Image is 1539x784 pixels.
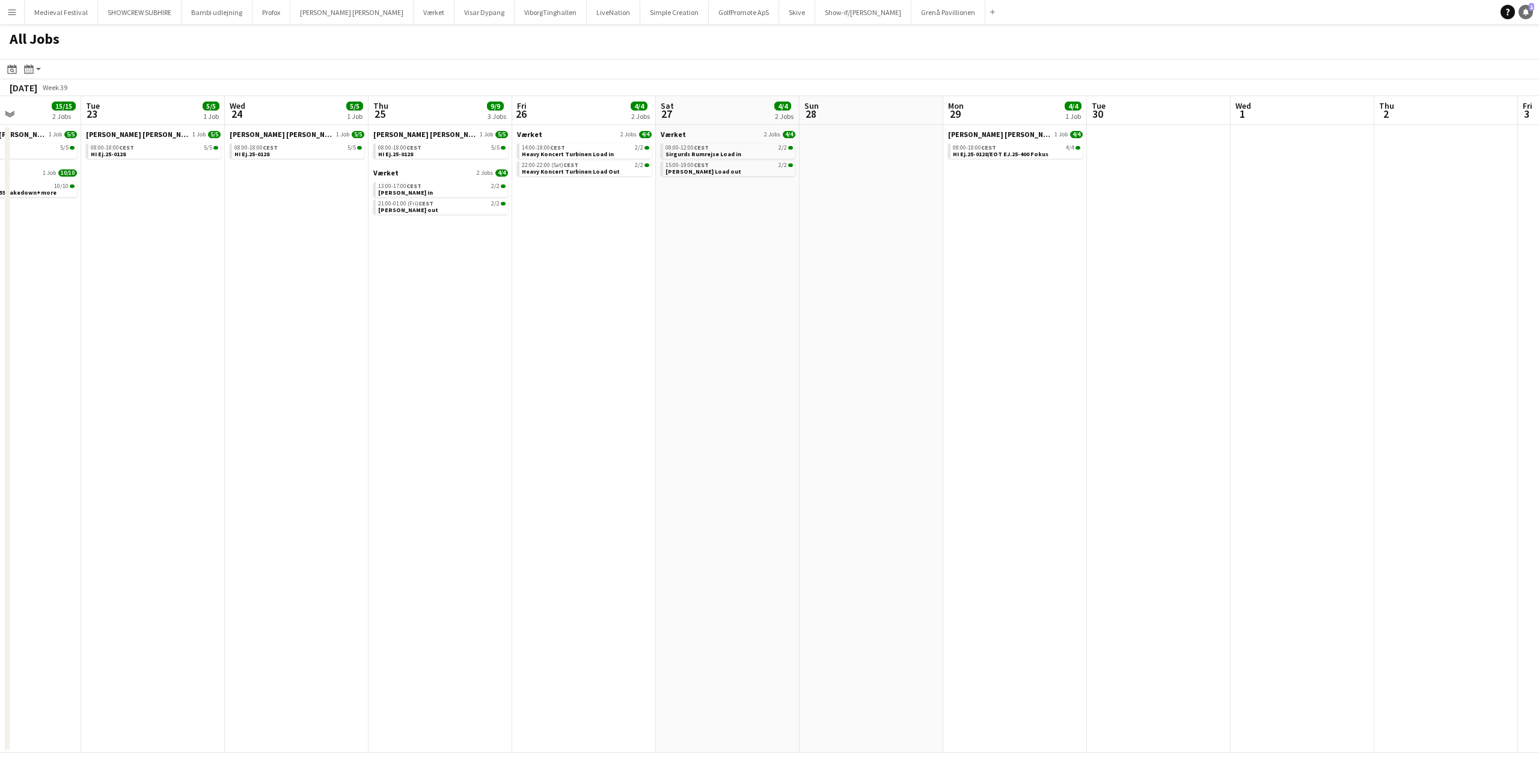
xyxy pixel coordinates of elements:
[91,144,218,157] a: 08:00-18:00CEST5/5HI Ej.25-0128
[1529,3,1534,11] span: 1
[347,145,356,151] span: 5/5
[86,130,221,161] div: [PERSON_NAME] [PERSON_NAME]1 Job5/508:00-18:00CEST5/5HI Ej.25-0128
[234,144,362,157] a: 08:00-18:00CEST5/5HI Ej.25-0128
[620,131,637,138] span: 2 Jobs
[948,130,1083,161] div: [PERSON_NAME] [PERSON_NAME]1 Job4/408:00-18:00CEST4/4HI Ej.25-0128/EOT EJ.25-400 Fokus
[515,1,587,24] button: ViborgTinghallen
[378,144,506,157] a: 08:00-18:00CEST5/5HI Ej.25-0128
[192,131,206,138] span: 1 Job
[373,130,508,139] a: [PERSON_NAME] [PERSON_NAME]1 Job5/5
[635,145,643,151] span: 2/2
[58,169,77,177] span: 10/10
[230,100,245,111] span: Wed
[661,130,795,178] div: Værket2 Jobs4/408:00-12:00CEST2/2Sirgurds Rumrejse Load in15:00-19:00CEST2/2[PERSON_NAME] Load out
[378,145,421,151] span: 08:00-18:00
[406,144,421,151] span: CEST
[1092,100,1106,111] span: Tue
[948,100,964,111] span: Mon
[501,184,506,188] span: 2/2
[1234,107,1251,121] span: 1
[414,1,454,24] button: Værket
[953,144,1080,157] a: 08:00-18:00CEST4/4HI Ej.25-0128/EOT EJ.25-400 Fokus
[347,112,363,121] div: 1 Job
[522,145,565,151] span: 14:00-18:00
[1235,100,1251,111] span: Wed
[764,131,780,138] span: 2 Jobs
[522,144,649,157] a: 14:00-18:00CEST2/2Heavy Koncert Turbinen Load in
[783,131,795,138] span: 4/4
[1070,131,1083,138] span: 4/4
[631,102,647,111] span: 4/4
[779,1,815,24] button: Skive
[522,150,614,158] span: Heavy Koncert Turbinen Load in
[373,130,508,168] div: [PERSON_NAME] [PERSON_NAME]1 Job5/508:00-18:00CEST5/5HI Ej.25-0128
[213,146,218,150] span: 5/5
[203,112,219,121] div: 1 Job
[1090,107,1106,121] span: 30
[208,131,221,138] span: 5/5
[644,146,649,150] span: 2/2
[804,100,819,111] span: Sun
[203,102,219,111] span: 5/5
[495,169,508,177] span: 4/4
[665,150,741,158] span: Sirgurds Rumrejse Load in
[346,102,363,111] span: 5/5
[522,168,620,175] span: Heavy Koncert Turbinen Load Out
[86,100,100,111] span: Tue
[40,83,70,92] span: Week 39
[454,1,515,24] button: Visar Dypang
[373,130,477,139] span: Danny Black Luna
[788,146,793,150] span: 2/2
[1523,100,1532,111] span: Fri
[779,162,787,168] span: 2/2
[517,130,652,139] a: Værket2 Jobs4/4
[665,162,709,168] span: 15:00-19:00
[70,146,75,150] span: 5/5
[378,201,433,207] span: 21:00-01:00 (Fri)
[501,202,506,205] span: 2/2
[373,168,399,177] span: Værket
[480,131,493,138] span: 1 Job
[373,168,508,177] a: Værket2 Jobs4/4
[234,150,269,158] span: HI Ej.25-0128
[522,161,649,175] a: 22:00-22:00 (Sat)CEST2/2Heavy Koncert Turbinen Load Out
[501,146,506,150] span: 5/5
[803,107,819,121] span: 28
[644,163,649,167] span: 2/2
[640,1,709,24] button: Simple Creation
[477,169,493,177] span: 2 Jobs
[495,131,508,138] span: 5/5
[54,183,69,189] span: 10/10
[98,1,182,24] button: SHOWCREW SUBHIRE
[91,150,126,158] span: HI Ej.25-0128
[1075,146,1080,150] span: 4/4
[953,150,1048,158] span: HI Ej.25-0128/EOT EJ.25-400 Fokus
[1065,112,1081,121] div: 1 Job
[378,199,506,213] a: 21:00-01:00 (Fri)CEST2/2[PERSON_NAME] out
[91,145,134,151] span: 08:00-18:00
[230,130,364,139] a: [PERSON_NAME] [PERSON_NAME]1 Job5/5
[204,145,212,151] span: 5/5
[84,107,100,121] span: 23
[230,130,334,139] span: Danny Black Luna
[694,144,709,151] span: CEST
[694,161,709,169] span: CEST
[491,145,500,151] span: 5/5
[665,145,709,151] span: 08:00-12:00
[418,199,433,207] span: CEST
[491,183,500,189] span: 2/2
[49,131,62,138] span: 1 Job
[631,112,650,121] div: 2 Jobs
[1519,5,1533,19] a: 1
[378,189,433,196] span: Jan Hellesøe Load in
[70,184,75,188] span: 10/10
[64,131,77,138] span: 5/5
[522,162,578,168] span: 22:00-22:00 (Sat)
[230,130,364,161] div: [PERSON_NAME] [PERSON_NAME]1 Job5/508:00-18:00CEST5/5HI Ej.25-0128
[981,144,996,151] span: CEST
[1379,100,1394,111] span: Thu
[86,130,221,139] a: [PERSON_NAME] [PERSON_NAME]1 Job5/5
[563,161,578,169] span: CEST
[709,1,779,24] button: GolfPromote ApS
[953,145,996,151] span: 08:00-18:00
